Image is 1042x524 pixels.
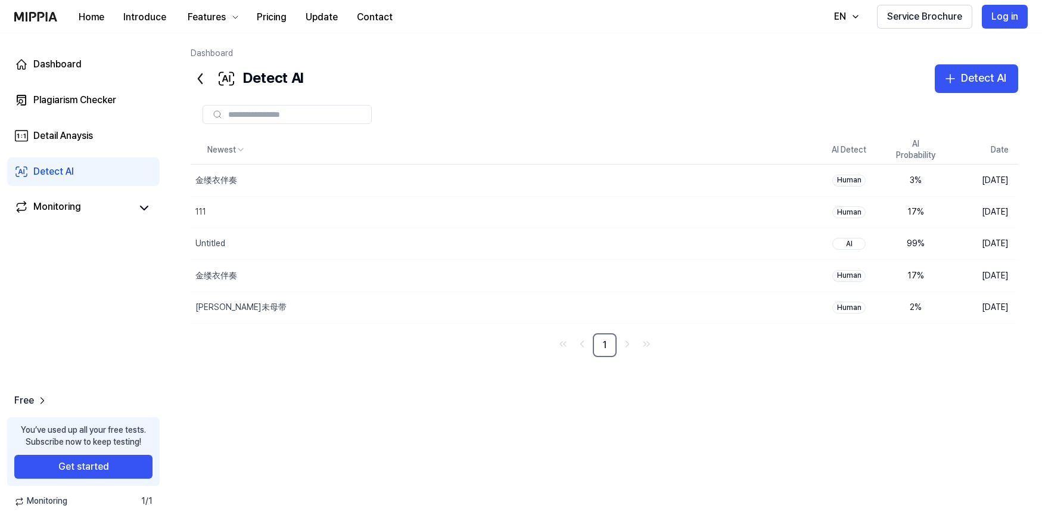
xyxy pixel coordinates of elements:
[892,175,940,187] div: 3 %
[141,495,153,507] span: 1 / 1
[593,333,617,357] a: 1
[949,165,1018,196] td: [DATE]
[14,12,57,21] img: logo
[33,165,74,179] div: Detect AI
[877,5,972,29] button: Service Brochure
[949,196,1018,228] td: [DATE]
[7,122,160,150] a: Detail Anaysis
[185,10,228,24] div: Features
[14,495,67,507] span: Monitoring
[69,5,114,29] button: Home
[14,393,48,408] a: Free
[619,336,636,352] a: Go to next page
[347,5,402,29] button: Contact
[949,136,1018,165] th: Date
[832,10,848,24] div: EN
[892,270,940,282] div: 17 %
[33,200,81,216] div: Monitoring
[195,238,225,250] div: Untitled
[33,57,82,72] div: Dashboard
[555,336,571,352] a: Go to first page
[638,336,655,352] a: Go to last page
[949,260,1018,292] td: [DATE]
[296,1,347,33] a: Update
[961,70,1006,87] div: Detect AI
[982,5,1028,29] button: Log in
[14,393,34,408] span: Free
[191,64,303,93] div: Detect AI
[176,5,247,29] button: Features
[114,5,176,29] button: Introduce
[832,238,866,250] div: AI
[195,302,287,314] div: [PERSON_NAME]未母带
[195,206,206,218] div: 111
[7,157,160,186] a: Detect AI
[14,455,153,479] button: Get started
[191,48,233,58] a: Dashboard
[296,5,347,29] button: Update
[574,336,590,352] a: Go to previous page
[832,175,866,187] div: Human
[832,270,866,282] div: Human
[892,302,940,314] div: 2 %
[33,129,93,143] div: Detail Anaysis
[882,136,949,165] th: AI Probability
[832,206,866,218] div: Human
[892,238,940,250] div: 99 %
[935,64,1018,93] button: Detect AI
[195,270,237,282] div: 金缕衣伴奏
[14,200,131,216] a: Monitoring
[892,206,940,218] div: 17 %
[832,302,866,314] div: Human
[816,136,882,165] th: AI Detect
[949,228,1018,259] td: [DATE]
[33,93,116,107] div: Plagiarism Checker
[7,50,160,79] a: Dashboard
[191,333,1018,357] nav: pagination
[7,86,160,114] a: Plagiarism Checker
[21,424,146,448] div: You’ve used up all your free tests. Subscribe now to keep testing!
[247,5,296,29] button: Pricing
[949,292,1018,323] td: [DATE]
[195,175,237,187] div: 金缕衣伴奏
[822,5,867,29] button: EN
